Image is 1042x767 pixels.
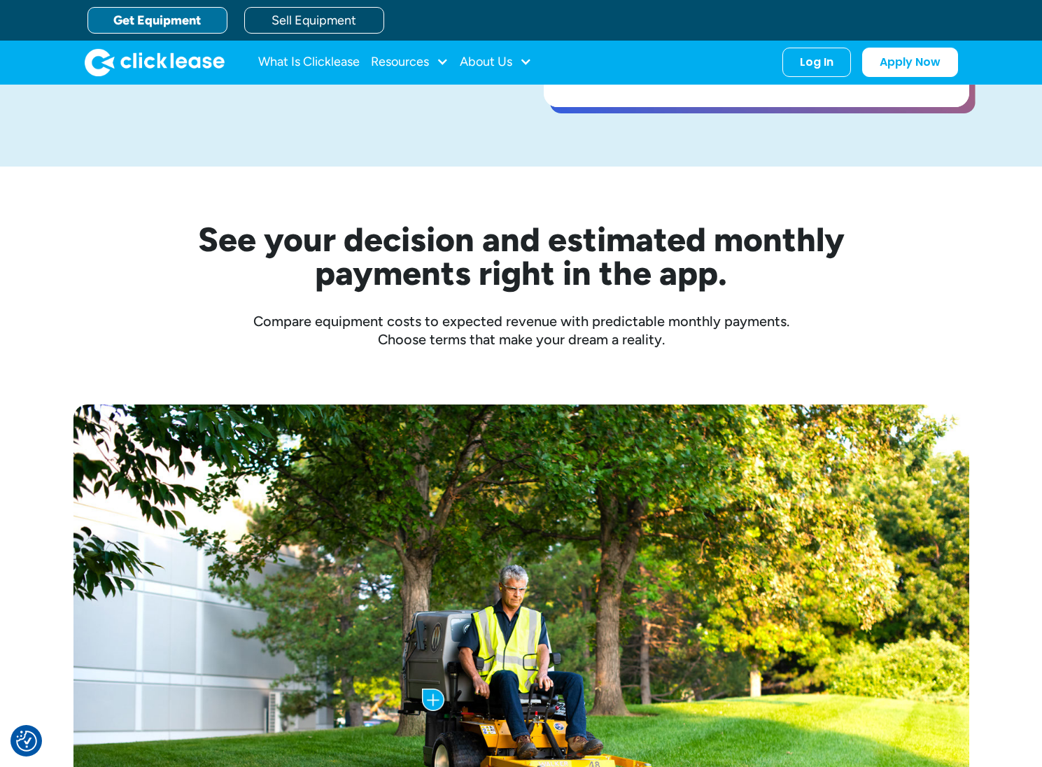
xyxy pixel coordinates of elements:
div: Log In [800,55,833,69]
button: Consent Preferences [16,731,37,752]
div: Compare equipment costs to expected revenue with predictable monthly payments. Choose terms that ... [73,312,969,349]
a: Sell Equipment [244,7,384,34]
a: Apply Now [862,48,958,77]
img: Clicklease logo [85,48,225,76]
a: home [85,48,225,76]
a: Get Equipment [87,7,227,34]
div: Resources [371,48,449,76]
div: About Us [460,48,532,76]
img: Revisit consent button [16,731,37,752]
a: What Is Clicklease [258,48,360,76]
img: Plus icon with blue background [422,689,444,711]
h2: See your decision and estimated monthly payments right in the app. [129,223,913,290]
